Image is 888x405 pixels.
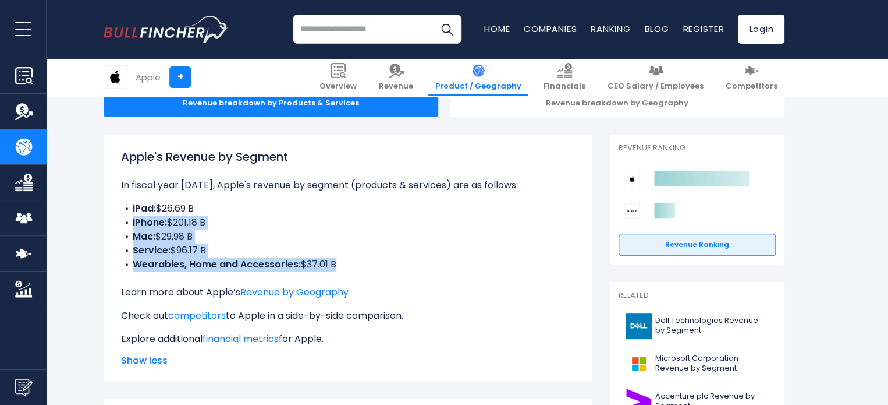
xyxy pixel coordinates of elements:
[655,354,769,374] span: Microsoft Corporation Revenue by Segment
[435,82,521,91] span: Product / Geography
[432,15,461,44] button: Search
[601,58,711,96] a: CEO Salary / Employees
[619,291,776,301] p: Related
[121,216,575,230] li: $201.18 B
[619,310,776,342] a: Dell Technologies Revenue by Segment
[133,216,167,229] b: iPhone:
[104,16,229,43] img: bullfincher logo
[121,286,575,300] p: Learn more about Apple’s
[319,82,357,91] span: Overview
[450,89,784,117] div: Revenue breakdown by Geography
[683,23,724,35] a: Register
[619,143,776,153] p: Revenue Ranking
[644,23,669,35] a: Blog
[121,202,575,216] li: $26.69 B
[133,244,171,257] b: Service:
[379,82,413,91] span: Revenue
[168,309,226,322] a: competitors
[537,58,592,96] a: Financials
[726,82,777,91] span: Competitors
[591,23,630,35] a: Ranking
[719,58,784,96] a: Competitors
[626,351,652,377] img: MSFT logo
[104,89,438,117] div: Revenue breakdown by Products & Services
[428,58,528,96] a: Product / Geography
[133,258,301,271] b: Wearables, Home and Accessories:
[312,58,364,96] a: Overview
[136,71,161,84] div: Apple
[169,66,191,88] a: +
[203,332,279,346] a: financial metrics
[626,313,652,339] img: DELL logo
[608,82,704,91] span: CEO Salary / Employees
[619,348,776,380] a: Microsoft Corporation Revenue by Segment
[121,309,575,323] p: Check out to Apple in a side-by-side comparison.
[133,230,155,243] b: Mac:
[619,234,776,256] a: Revenue Ranking
[121,354,575,368] span: Show less
[121,332,575,346] p: Explore additional for Apple.
[121,244,575,258] li: $96.17 B
[121,178,575,192] p: In fiscal year [DATE], Apple's revenue by segment (products & services) are as follows:
[524,23,577,35] a: Companies
[372,58,420,96] a: Revenue
[104,66,126,88] img: AAPL logo
[121,258,575,272] li: $37.01 B
[121,148,575,165] h1: Apple's Revenue by Segment
[240,286,349,299] a: Revenue by Geography
[484,23,510,35] a: Home
[121,230,575,244] li: $29.98 B
[544,82,585,91] span: Financials
[133,202,156,215] b: iPad:
[655,316,769,336] span: Dell Technologies Revenue by Segment
[104,16,229,43] a: Go to homepage
[738,15,784,44] a: Login
[624,171,640,186] img: Apple competitors logo
[624,203,640,219] img: Sony Group Corporation competitors logo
